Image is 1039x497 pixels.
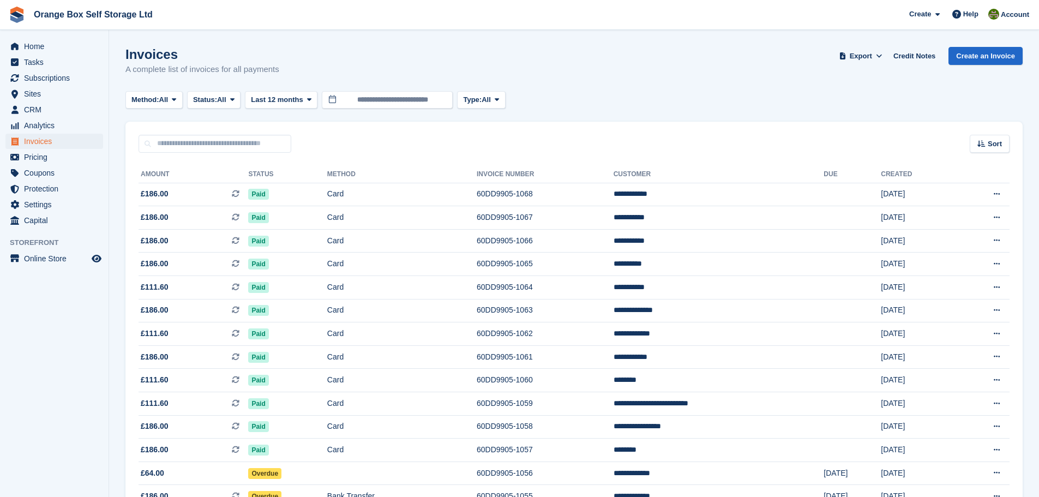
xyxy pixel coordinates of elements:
[141,282,169,293] span: £111.60
[457,91,505,109] button: Type: All
[477,392,614,416] td: 60DD9905-1059
[477,415,614,439] td: 60DD9905-1058
[125,47,279,62] h1: Invoices
[881,345,955,369] td: [DATE]
[909,9,931,20] span: Create
[327,276,477,300] td: Card
[881,439,955,462] td: [DATE]
[881,183,955,206] td: [DATE]
[1001,9,1029,20] span: Account
[881,253,955,276] td: [DATE]
[139,166,248,183] th: Amount
[125,91,183,109] button: Method: All
[248,212,268,223] span: Paid
[963,9,978,20] span: Help
[5,134,103,149] a: menu
[477,462,614,485] td: 60DD9905-1056
[327,206,477,230] td: Card
[141,235,169,247] span: £186.00
[881,299,955,322] td: [DATE]
[248,282,268,293] span: Paid
[141,421,169,432] span: £186.00
[477,369,614,392] td: 60DD9905-1060
[327,415,477,439] td: Card
[477,299,614,322] td: 60DD9905-1063
[248,398,268,409] span: Paid
[327,392,477,416] td: Card
[477,345,614,369] td: 60DD9905-1061
[24,134,89,149] span: Invoices
[24,70,89,86] span: Subscriptions
[5,70,103,86] a: menu
[251,94,303,105] span: Last 12 months
[141,188,169,200] span: £186.00
[125,63,279,76] p: A complete list of invoices for all payments
[248,166,327,183] th: Status
[948,47,1023,65] a: Create an Invoice
[29,5,157,23] a: Orange Box Self Storage Ltd
[141,304,169,316] span: £186.00
[327,439,477,462] td: Card
[881,206,955,230] td: [DATE]
[889,47,940,65] a: Credit Notes
[5,251,103,266] a: menu
[141,398,169,409] span: £111.60
[24,165,89,181] span: Coupons
[5,213,103,228] a: menu
[24,251,89,266] span: Online Store
[9,7,25,23] img: stora-icon-8386f47178a22dfd0bd8f6a31ec36ba5ce8667c1dd55bd0f319d3a0aa187defe.svg
[5,102,103,117] a: menu
[248,236,268,247] span: Paid
[5,181,103,196] a: menu
[24,197,89,212] span: Settings
[24,39,89,54] span: Home
[477,183,614,206] td: 60DD9905-1068
[5,197,103,212] a: menu
[988,139,1002,149] span: Sort
[881,392,955,416] td: [DATE]
[187,91,241,109] button: Status: All
[248,259,268,270] span: Paid
[5,39,103,54] a: menu
[248,352,268,363] span: Paid
[477,253,614,276] td: 60DD9905-1065
[477,206,614,230] td: 60DD9905-1067
[837,47,885,65] button: Export
[24,55,89,70] span: Tasks
[5,165,103,181] a: menu
[141,328,169,339] span: £111.60
[24,213,89,228] span: Capital
[850,51,872,62] span: Export
[327,229,477,253] td: Card
[614,166,824,183] th: Customer
[327,183,477,206] td: Card
[10,237,109,248] span: Storefront
[159,94,169,105] span: All
[5,118,103,133] a: menu
[482,94,491,105] span: All
[248,328,268,339] span: Paid
[24,86,89,101] span: Sites
[463,94,482,105] span: Type:
[131,94,159,105] span: Method:
[327,253,477,276] td: Card
[217,94,226,105] span: All
[824,166,881,183] th: Due
[477,439,614,462] td: 60DD9905-1057
[245,91,317,109] button: Last 12 months
[193,94,217,105] span: Status:
[24,149,89,165] span: Pricing
[24,102,89,117] span: CRM
[988,9,999,20] img: Pippa White
[248,421,268,432] span: Paid
[477,276,614,300] td: 60DD9905-1064
[141,258,169,270] span: £186.00
[24,181,89,196] span: Protection
[248,305,268,316] span: Paid
[248,189,268,200] span: Paid
[90,252,103,265] a: Preview store
[24,118,89,133] span: Analytics
[477,166,614,183] th: Invoice Number
[327,299,477,322] td: Card
[881,415,955,439] td: [DATE]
